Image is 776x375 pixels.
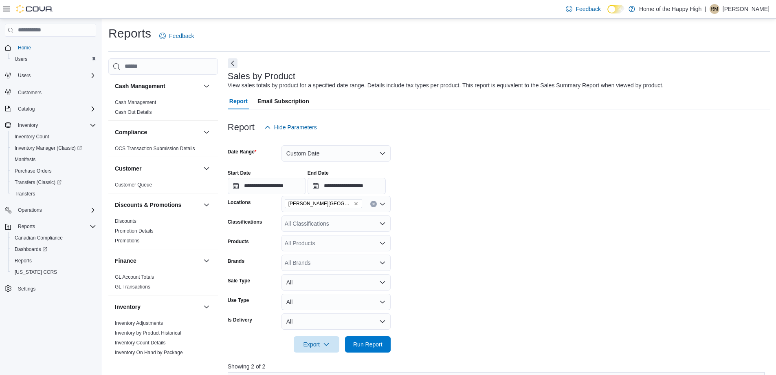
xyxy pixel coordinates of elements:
h3: Customer [115,164,141,173]
div: Compliance [108,144,218,157]
button: Finance [202,256,211,266]
button: Cash Management [115,82,200,90]
span: Inventory [15,120,96,130]
a: Inventory Manager (Classic) [8,142,99,154]
button: Custom Date [281,145,391,162]
button: Discounts & Promotions [202,200,211,210]
a: Purchase Orders [11,166,55,176]
span: Manifests [11,155,96,164]
h3: Cash Management [115,82,165,90]
a: Inventory Adjustments [115,320,163,326]
div: Discounts & Promotions [108,216,218,249]
a: Reports [11,256,35,266]
a: Transfers [11,189,38,199]
h3: Report [228,122,255,132]
label: Use Type [228,297,249,304]
span: Inventory Count [15,133,49,140]
span: Settings [15,284,96,294]
span: Home [15,42,96,53]
button: Home [2,42,99,53]
span: Reports [18,223,35,230]
a: Feedback [563,1,604,17]
button: Inventory [202,302,211,312]
h3: Compliance [115,128,147,136]
span: Users [11,54,96,64]
span: Users [15,71,96,80]
a: Canadian Compliance [11,233,66,243]
label: Locations [228,199,251,206]
a: Customer Queue [115,182,152,188]
button: All [281,294,391,310]
p: [PERSON_NAME] [723,4,769,14]
a: Promotion Details [115,228,154,234]
a: GL Account Totals [115,274,154,280]
button: Inventory [15,120,41,130]
span: Manifests [15,156,35,163]
span: Run Report [353,340,383,348]
span: Inventory Manager (Classic) [15,145,82,151]
button: Catalog [2,103,99,115]
span: Email Subscription [257,93,309,109]
span: Customers [18,89,42,96]
a: Promotions [115,238,140,244]
h3: Discounts & Promotions [115,201,181,209]
span: Inventory [18,122,38,129]
span: Export [299,336,334,353]
a: Inventory On Hand by Package [115,350,183,355]
button: Operations [2,204,99,216]
span: Customer Queue [115,182,152,188]
h3: Sales by Product [228,71,295,81]
a: Cash Out Details [115,109,152,115]
a: Transfers (Classic) [8,177,99,188]
h1: Reports [108,25,151,42]
img: Cova [16,5,53,13]
button: Open list of options [379,201,386,207]
button: Cash Management [202,81,211,91]
a: Users [11,54,31,64]
button: Settings [2,283,99,295]
span: Reports [15,257,32,264]
label: Brands [228,258,244,264]
a: Discounts [115,218,136,224]
label: Start Date [228,170,251,176]
span: Catalog [15,104,96,114]
span: OCS Transaction Submission Details [115,145,195,152]
input: Press the down key to open a popover containing a calendar. [228,178,306,194]
button: [US_STATE] CCRS [8,266,99,278]
span: Transfers (Classic) [11,178,96,187]
span: Home [18,44,31,51]
h3: Finance [115,257,136,265]
a: Feedback [156,28,197,44]
button: Clear input [370,201,377,207]
button: Inventory [115,303,200,311]
a: Transfers (Classic) [11,178,65,187]
p: Showing 2 of 2 [228,362,770,371]
span: Washington CCRS [11,267,96,277]
span: Operations [18,207,42,213]
span: Inventory Manager (Classic) [11,143,96,153]
label: End Date [308,170,329,176]
p: Home of the Happy High [639,4,701,14]
span: Canadian Compliance [15,235,63,241]
span: Cash Management [115,99,156,106]
span: Catalog [18,106,35,112]
span: Inventory by Product Historical [115,330,181,336]
p: | [705,4,706,14]
input: Dark Mode [607,5,624,13]
span: RM [711,4,719,14]
span: Users [15,56,27,62]
div: Finance [108,272,218,295]
div: Cash Management [108,98,218,120]
div: Roberta Mortimer [710,4,719,14]
button: Inventory Count [8,131,99,142]
span: Operations [15,205,96,215]
button: Next [228,58,237,68]
button: Inventory [2,120,99,131]
a: Home [15,43,34,53]
a: GL Transactions [115,284,150,290]
button: Run Report [345,336,391,353]
button: Export [294,336,339,353]
span: Customers [15,87,96,97]
span: Reports [11,256,96,266]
